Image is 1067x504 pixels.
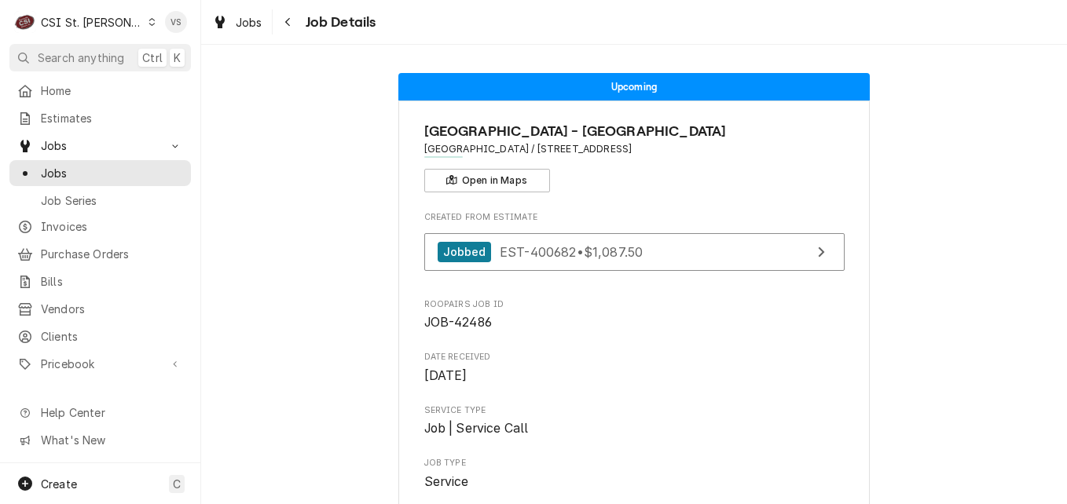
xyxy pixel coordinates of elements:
a: Go to Help Center [9,400,191,425]
span: [DATE] [424,368,467,383]
a: Estimates [9,105,191,131]
span: Service Type [424,404,845,417]
span: Ctrl [142,49,163,66]
span: Invoices [41,218,183,235]
button: Search anythingCtrlK [9,44,191,71]
span: Job Type [424,473,845,491]
a: Home [9,78,191,104]
span: Job Type [424,457,845,469]
span: Job Series [41,192,183,209]
div: Jobbed [438,242,492,263]
a: Go to Jobs [9,133,191,159]
span: Roopairs Job ID [424,313,845,332]
span: Home [41,82,183,99]
div: Date Received [424,351,845,385]
a: Jobs [9,160,191,186]
a: Purchase Orders [9,241,191,267]
span: Estimates [41,110,183,126]
a: Go to What's New [9,427,191,453]
div: CSI St. [PERSON_NAME] [41,14,143,31]
div: Vicky Stuesse's Avatar [165,11,187,33]
div: Roopairs Job ID [424,298,845,332]
a: Go to Pricebook [9,351,191,377]
span: Search anything [38,49,124,66]
span: Create [41,477,77,491]
div: C [14,11,36,33]
span: Jobs [41,165,183,181]
div: CSI St. Louis's Avatar [14,11,36,33]
span: Help Center [41,404,181,421]
button: Open in Maps [424,169,550,192]
span: Bills [41,273,183,290]
span: Date Received [424,367,845,385]
div: Job Type [424,457,845,491]
span: Pricebook [41,356,159,372]
span: Name [424,121,845,142]
span: Address [424,142,845,156]
div: Service Type [424,404,845,438]
span: JOB-42486 [424,315,492,330]
a: Invoices [9,214,191,239]
a: Job Series [9,188,191,214]
a: Bills [9,268,191,294]
a: View Estimate [424,233,845,272]
span: Purchase Orders [41,246,183,262]
div: Created From Estimate [424,211,845,279]
span: Created From Estimate [424,211,845,224]
button: Navigate back [276,9,301,35]
span: Jobs [41,137,159,154]
span: Roopairs Job ID [424,298,845,311]
div: Client Information [424,121,845,192]
span: Upcoming [611,82,657,92]
a: Vendors [9,296,191,322]
span: What's New [41,432,181,448]
span: Jobs [236,14,262,31]
a: Jobs [206,9,269,35]
span: Vendors [41,301,183,317]
span: Service [424,474,469,489]
span: C [173,476,181,492]
span: Job Details [301,12,376,33]
span: Clients [41,328,183,345]
span: Service Type [424,419,845,438]
span: Date Received [424,351,845,363]
span: Job | Service Call [424,421,529,436]
span: K [174,49,181,66]
div: Status [398,73,870,100]
a: Clients [9,323,191,349]
span: EST-400682 • $1,087.50 [500,243,643,259]
div: VS [165,11,187,33]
